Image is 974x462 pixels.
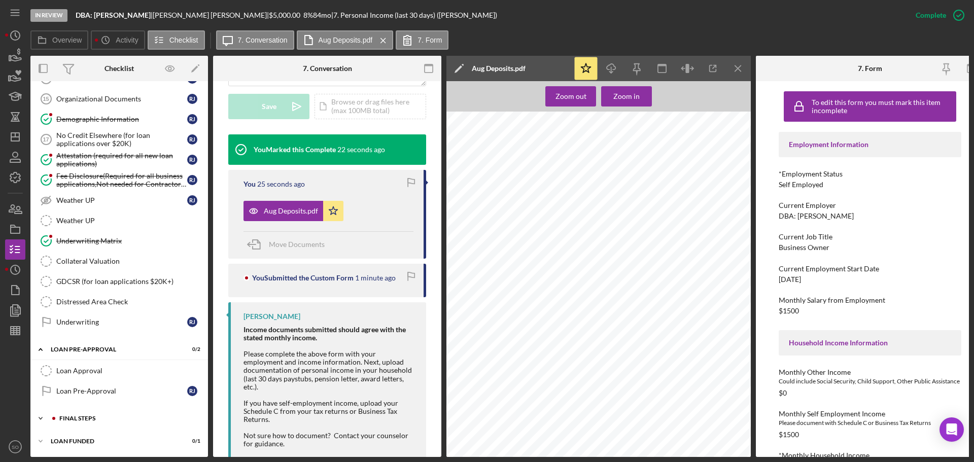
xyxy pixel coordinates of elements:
[465,427,481,431] span: [DATE]
[620,136,653,140] span: [PERSON_NAME]
[76,11,151,19] b: DBA: [PERSON_NAME]
[187,195,197,205] div: R J
[56,367,202,375] div: Loan Approval
[355,274,396,282] time: 2025-08-25 14:51
[187,155,197,165] div: R J
[36,150,203,170] a: Attestation (required for all new loan applications)RJ
[637,189,659,194] span: Telephone
[713,136,734,140] span: Page 1 of 4
[474,272,560,281] span: when you need it most.
[779,451,961,459] div: *Monthly Household Income
[56,217,202,225] div: Weather UP
[779,243,829,252] div: Business Owner
[303,11,313,19] div: 8 %
[56,152,187,168] div: Attestation (required for all new loan applications)
[243,232,335,257] button: Move Documents
[779,410,961,418] div: Monthly Self Employment Income
[187,94,197,104] div: R J
[475,183,539,188] span: 1480A N [PERSON_NAME] DR
[613,86,640,106] div: Zoom in
[228,94,309,119] button: Save
[623,449,673,454] span: Interest Paid This Period
[36,190,203,210] a: Weather UPRJ
[56,115,187,123] div: Demographic Information
[187,114,197,124] div: R J
[297,30,394,50] button: Aug Deposits.pdf
[169,36,198,44] label: Checklist
[623,455,676,460] span: Interest Paid Year-to-Date
[187,317,197,327] div: R J
[337,146,385,154] time: 2025-08-25 14:51
[56,318,187,326] div: Underwriting
[555,86,586,106] div: Zoom out
[43,136,49,143] tspan: 17
[665,352,693,357] span: XXXXXX8884
[858,64,882,73] div: 7. Form
[36,381,203,401] a: Loan Pre-ApprovalRJ
[779,265,961,273] div: Current Employment Start Date
[59,415,195,421] div: FINAL STEPS
[779,201,961,209] div: Current Employer
[675,166,720,170] span: First Mid Bank & Trust
[812,98,954,115] div: To edit this form you must mark this item incomplete
[76,11,153,19] div: |
[601,86,652,106] button: Zoom in
[51,438,175,444] div: LOAN FUNDED
[91,30,145,50] button: Activity
[36,292,203,312] a: Distressed Area Check
[475,177,513,182] span: [PERSON_NAME]
[396,30,448,50] button: 7. Form
[269,11,303,19] div: $5,000.00
[906,5,969,25] button: Complete
[56,257,202,265] div: Collateral Valuation
[12,444,19,450] text: SO
[56,237,202,245] div: Underwriting Matrix
[56,172,187,188] div: Fee Disclosure(Required for all business applications,Not needed for Contractor loans)
[727,449,739,454] span: $0.00
[496,143,517,147] span: P.O. Box 499
[243,399,416,423] div: If you have self-employment income, upload your Schedule C from your tax returns or Business Tax ...
[116,36,138,44] label: Activity
[599,444,615,448] span: $538.96
[779,296,961,304] div: Monthly Salary from Employment
[264,207,318,215] div: Aug Deposits.pdf
[216,30,294,50] button: 7. Conversation
[36,89,203,109] a: 15Organizational DocumentsRJ
[595,432,615,437] span: $1,500.92
[789,140,951,149] div: Employment Information
[779,418,961,428] div: Please document with Schedule C or Business Tax Returns
[254,146,336,154] div: You Marked this Complete
[182,346,200,352] div: 0 / 2
[623,414,666,419] span: Interest Summary
[727,444,739,448] span: $0.00
[525,345,554,349] span: Account Type
[623,444,654,448] span: Interest Earned
[518,306,578,313] span: code to apply online!
[187,175,197,185] div: R J
[916,5,946,25] div: Complete
[313,11,331,19] div: 84 mo
[779,368,961,376] div: Monthly Other Income
[719,352,736,357] span: $538.96
[465,444,488,448] span: 08/12/2025
[475,188,533,193] span: COLUMBIA MO 65202-3248
[187,386,197,396] div: R J
[187,134,197,145] div: R J
[620,143,683,147] span: Customer Number: XXXXXX8884
[30,30,88,50] button: Overview
[243,180,256,188] div: You
[36,109,203,129] a: Demographic InformationRJ
[36,170,203,190] a: Fee Disclosure(Required for all business applications,Not needed for Contractor loans)RJ
[52,36,82,44] label: Overview
[252,274,354,282] div: You Submitted the Custom Form
[497,420,523,425] span: Description
[497,427,538,431] span: Beginning Balance
[623,154,708,161] span: Managing Your Accounts
[243,325,406,342] strong: Income documents submitted should agree with the stated monthly income.
[702,345,736,349] span: Ending Balance
[153,11,269,19] div: [PERSON_NAME] [PERSON_NAME] |
[779,233,961,241] div: Current Job Title
[779,376,961,386] div: Could include Social Security, Child Support, Other Public Assistance
[243,312,300,321] div: [PERSON_NAME]
[637,200,668,205] span: Online Banking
